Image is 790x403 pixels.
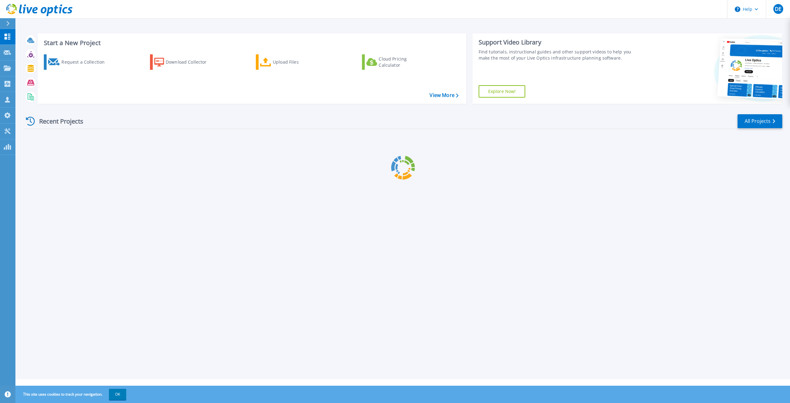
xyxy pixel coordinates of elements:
span: This site uses cookies to track your navigation. [17,389,126,400]
span: DE [775,6,781,11]
a: Download Collector [150,54,219,70]
a: View More [430,92,458,98]
div: Support Video Library [479,38,639,46]
div: Cloud Pricing Calculator [379,56,428,68]
div: Download Collector [166,56,215,68]
div: Upload Files [273,56,322,68]
h3: Start a New Project [44,40,458,46]
a: Cloud Pricing Calculator [362,54,431,70]
div: Request a Collection [61,56,111,68]
button: OK [109,389,126,400]
a: Request a Collection [44,54,113,70]
a: Explore Now! [479,85,526,98]
div: Recent Projects [24,114,92,129]
div: Find tutorials, instructional guides and other support videos to help you make the most of your L... [479,49,639,61]
a: All Projects [738,114,782,128]
a: Upload Files [256,54,325,70]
